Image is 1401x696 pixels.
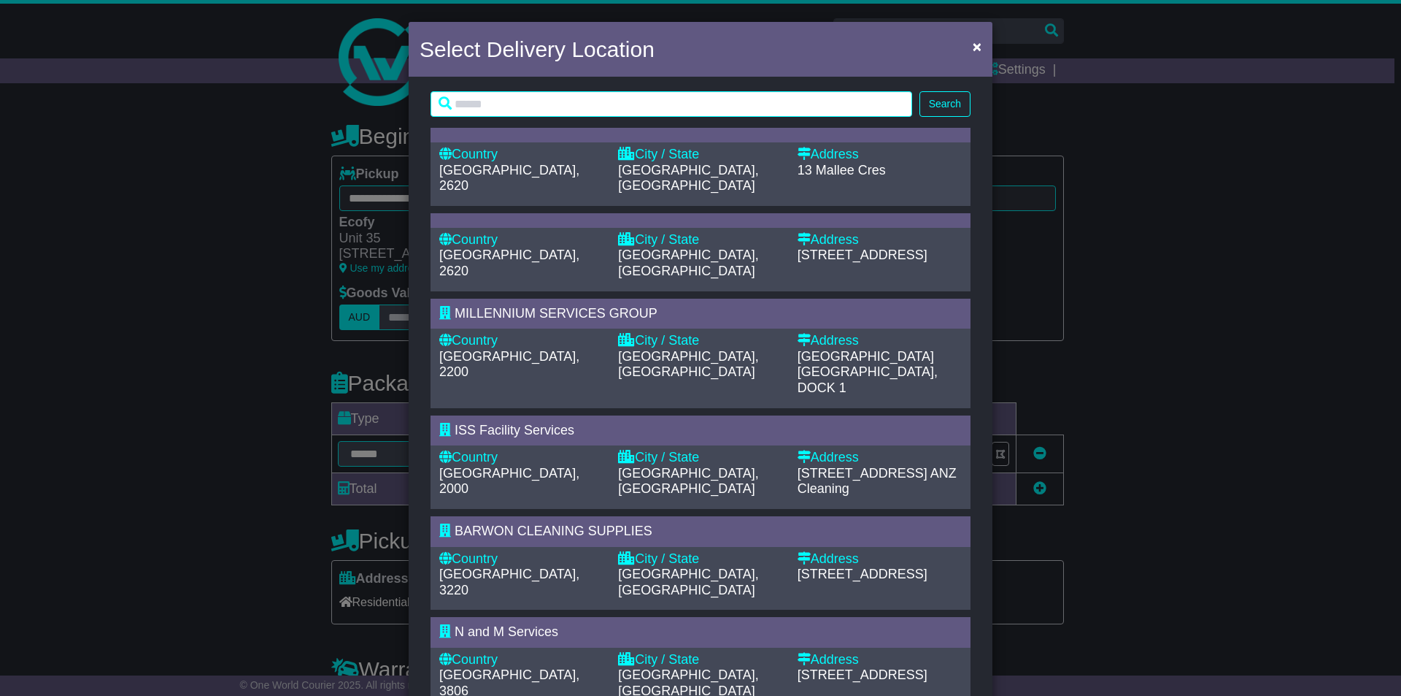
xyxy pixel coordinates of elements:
span: × [973,38,981,55]
div: Address [798,652,962,668]
div: Address [798,551,962,567]
div: City / State [618,450,782,466]
div: Country [439,551,603,567]
span: [STREET_ADDRESS] [798,466,927,481]
div: City / State [618,333,782,349]
span: [GEOGRAPHIC_DATA], [GEOGRAPHIC_DATA] [618,567,758,597]
div: Address [798,147,962,163]
span: [GEOGRAPHIC_DATA], [GEOGRAPHIC_DATA] [618,163,758,194]
span: [GEOGRAPHIC_DATA], 3220 [439,567,579,597]
span: [GEOGRAPHIC_DATA], 2200 [439,349,579,380]
span: [GEOGRAPHIC_DATA], 2000 [439,466,579,497]
span: [GEOGRAPHIC_DATA] [798,349,934,364]
span: [GEOGRAPHIC_DATA], [GEOGRAPHIC_DATA] [618,349,758,380]
span: [STREET_ADDRESS] [798,567,927,581]
div: Country [439,450,603,466]
span: [STREET_ADDRESS] [798,248,927,262]
h4: Select Delivery Location [420,33,655,66]
button: Close [965,31,989,61]
div: City / State [618,652,782,668]
button: Search [919,91,970,117]
span: [GEOGRAPHIC_DATA], 2620 [439,248,579,278]
div: Country [439,333,603,349]
div: City / State [618,147,782,163]
span: 13 Mallee Cres [798,163,886,177]
span: [GEOGRAPHIC_DATA], [GEOGRAPHIC_DATA] [618,248,758,278]
span: [GEOGRAPHIC_DATA], DOCK 1 [798,364,938,395]
span: ISS Facility Services [455,423,574,437]
div: Country [439,147,603,163]
div: Country [439,232,603,248]
div: Address [798,450,962,466]
span: MILLENNIUM SERVICES GROUP [455,306,657,321]
span: BARWON CLEANING SUPPLIES [455,524,652,538]
div: Address [798,333,962,349]
div: City / State [618,551,782,567]
div: City / State [618,232,782,248]
span: [GEOGRAPHIC_DATA], [GEOGRAPHIC_DATA] [618,466,758,497]
div: Address [798,232,962,248]
span: [GEOGRAPHIC_DATA], 2620 [439,163,579,194]
div: Country [439,652,603,668]
span: [STREET_ADDRESS] [798,668,927,682]
span: ANZ Cleaning [798,466,957,497]
span: N and M Services [455,624,558,639]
